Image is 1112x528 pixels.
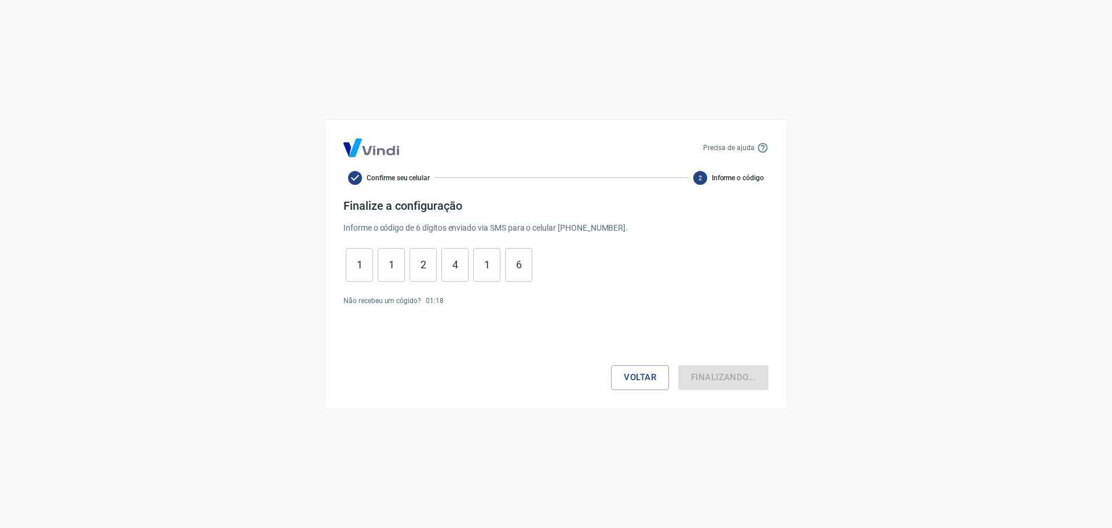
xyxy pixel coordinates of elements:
[698,174,702,181] text: 2
[367,173,430,183] span: Confirme seu celular
[343,139,399,157] img: Logo Vind
[703,143,755,153] p: Precisa de ajuda
[343,199,769,213] h4: Finalize a configuração
[611,365,669,389] button: Voltar
[343,296,421,306] p: Não recebeu um cógido?
[426,296,444,306] p: 01 : 18
[712,173,764,183] span: Informe o código
[343,222,769,234] p: Informe o código de 6 dígitos enviado via SMS para o celular [PHONE_NUMBER] .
